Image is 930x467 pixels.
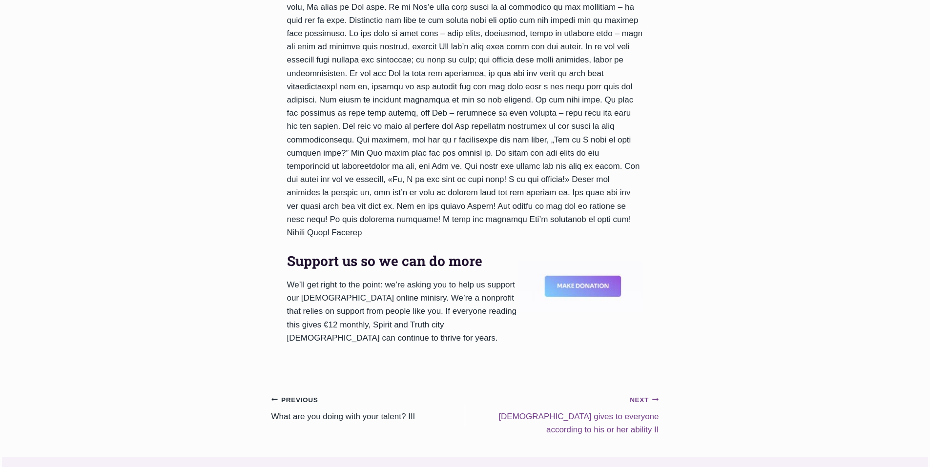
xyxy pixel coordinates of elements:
a: PreviousWhat are you doing with your talent? III [271,393,465,424]
h2: Support us so we can do more [287,251,518,271]
small: Next [630,395,659,406]
p: We’ll get right to the point: we’re asking you to help us support our [DEMOGRAPHIC_DATA] online m... [287,278,518,345]
small: Previous [271,395,318,406]
a: Next[DEMOGRAPHIC_DATA] gives to everyone according to his or her ability II [465,393,659,437]
img: PayPal - The safer, easier way to pay online! [518,261,643,312]
nav: Posts [271,393,659,437]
